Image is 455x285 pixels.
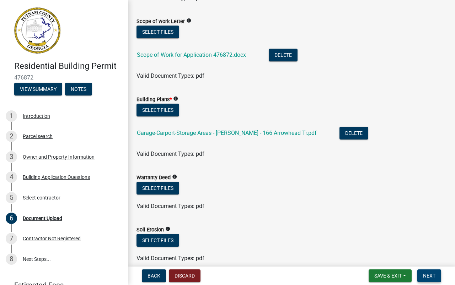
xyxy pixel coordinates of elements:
[6,131,17,142] div: 2
[173,96,178,101] i: info
[136,182,179,194] button: Select files
[186,18,191,23] i: info
[172,174,177,179] i: info
[23,195,60,200] div: Select contractor
[23,134,53,139] div: Parcel search
[269,52,298,59] wm-modal-confirm: Delete Document
[23,175,90,180] div: Building Application Questions
[23,114,50,119] div: Introduction
[148,273,160,279] span: Back
[169,269,200,282] button: Discard
[339,130,368,137] wm-modal-confirm: Delete Document
[6,213,17,224] div: 6
[136,104,179,116] button: Select files
[14,87,62,92] wm-modal-confirm: Summary
[136,72,204,79] span: Valid Document Types: pdf
[23,236,81,241] div: Contractor Not Registered
[269,49,298,61] button: Delete
[14,61,122,71] h4: Residential Building Permit
[137,51,246,58] a: Scope of Work for Application 476872.docx
[142,269,166,282] button: Back
[6,192,17,203] div: 5
[136,150,204,157] span: Valid Document Types: pdf
[136,26,179,38] button: Select files
[136,234,179,247] button: Select files
[136,175,171,180] label: Warranty Deed
[339,127,368,139] button: Delete
[136,97,172,102] label: Building Plans
[374,273,402,279] span: Save & Exit
[6,233,17,244] div: 7
[14,83,62,95] button: View Summary
[14,7,60,54] img: Putnam County, Georgia
[6,110,17,122] div: 1
[6,151,17,163] div: 3
[136,255,204,262] span: Valid Document Types: pdf
[136,228,164,232] label: Soil Erosion
[6,253,17,265] div: 8
[136,19,185,24] label: Scope of work Letter
[165,226,170,231] i: info
[6,171,17,183] div: 4
[137,130,317,136] a: Garage-Carport-Storage Areas - [PERSON_NAME] - 166 Arrowhead Tr.pdf
[23,154,95,159] div: Owner and Property Information
[369,269,412,282] button: Save & Exit
[23,216,62,221] div: Document Upload
[14,74,114,81] span: 476872
[65,87,92,92] wm-modal-confirm: Notes
[136,203,204,209] span: Valid Document Types: pdf
[417,269,441,282] button: Next
[65,83,92,95] button: Notes
[423,273,435,279] span: Next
